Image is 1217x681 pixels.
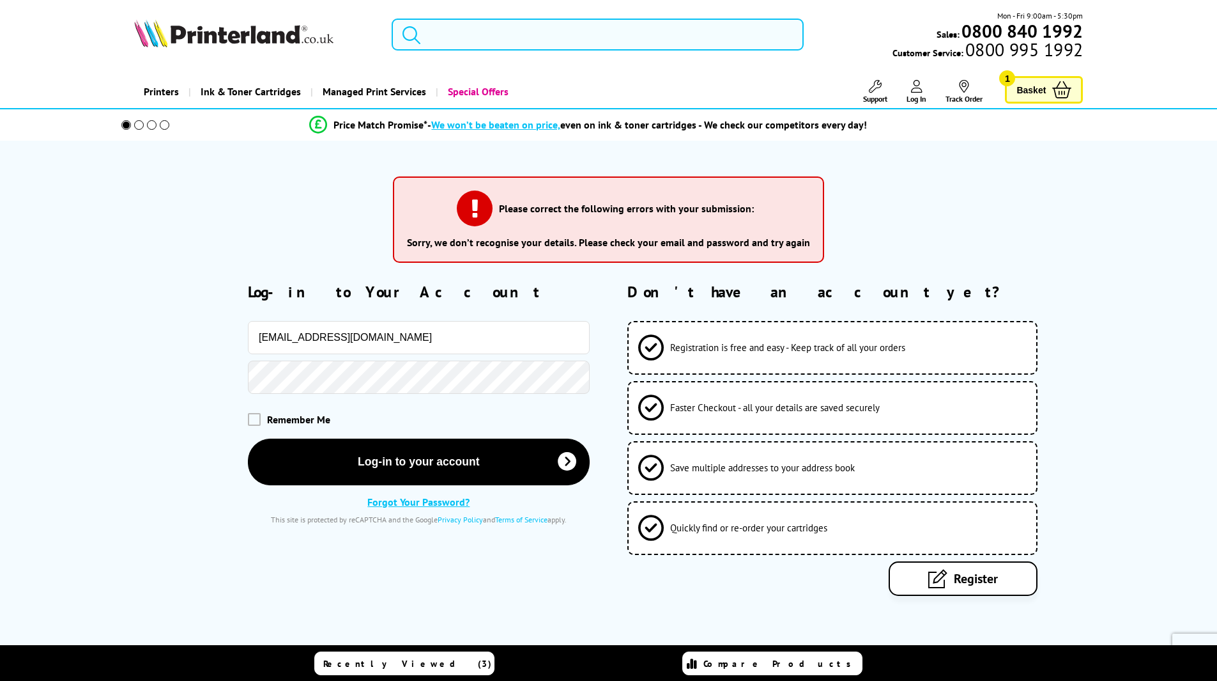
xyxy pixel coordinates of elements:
span: Register [954,570,998,587]
a: Register [889,561,1037,596]
a: Basket 1 [1005,76,1083,104]
span: Registration is free and easy - Keep track of all your orders [670,341,905,354]
a: Compare Products [682,652,862,675]
b: 0800 840 1992 [961,19,1083,43]
a: Ink & Toner Cartridges [188,75,310,108]
li: Sorry, we don’t recognise your details. Please check your email and password and try again [407,236,810,249]
span: Save multiple addresses to your address book [670,462,855,474]
input: Email [248,321,590,354]
a: Special Offers [436,75,518,108]
a: Printerland Logo [134,19,376,50]
a: 0800 840 1992 [960,25,1083,37]
span: Recently Viewed (3) [323,658,492,669]
span: Quickly find or re-order your cartridges [670,522,827,534]
a: Log In [907,80,926,104]
a: Privacy Policy [438,515,483,524]
a: Managed Print Services [310,75,436,108]
span: Price Match Promise* [333,118,427,131]
span: Faster Checkout - all your details are saved securely [670,402,880,414]
a: Forgot Your Password? [367,496,470,508]
div: This site is protected by reCAPTCHA and the Google and apply. [248,515,590,524]
span: Customer Service: [892,43,1083,59]
button: Log-in to your account [248,439,590,485]
a: Recently Viewed (3) [314,652,494,675]
a: Track Order [945,80,983,104]
a: Terms of Service [495,515,547,524]
h3: Please correct the following errors with your submission: [499,202,754,215]
a: Printers [134,75,188,108]
span: 0800 995 1992 [963,43,1083,56]
span: Support [863,94,887,104]
span: Mon - Fri 9:00am - 5:30pm [997,10,1083,22]
span: Compare Products [703,658,858,669]
li: modal_Promise [104,114,1073,136]
span: 1 [999,70,1015,86]
span: Basket [1016,81,1046,98]
span: Sales: [937,28,960,40]
h2: Log-in to Your Account [248,282,590,302]
a: Support [863,80,887,104]
div: - even on ink & toner cartridges - We check our competitors every day! [427,118,867,131]
h2: Don't have an account yet? [627,282,1083,302]
img: Printerland Logo [134,19,333,47]
span: Ink & Toner Cartridges [201,75,301,108]
span: Log In [907,94,926,104]
span: We won’t be beaten on price, [431,118,560,131]
span: Remember Me [267,413,330,426]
